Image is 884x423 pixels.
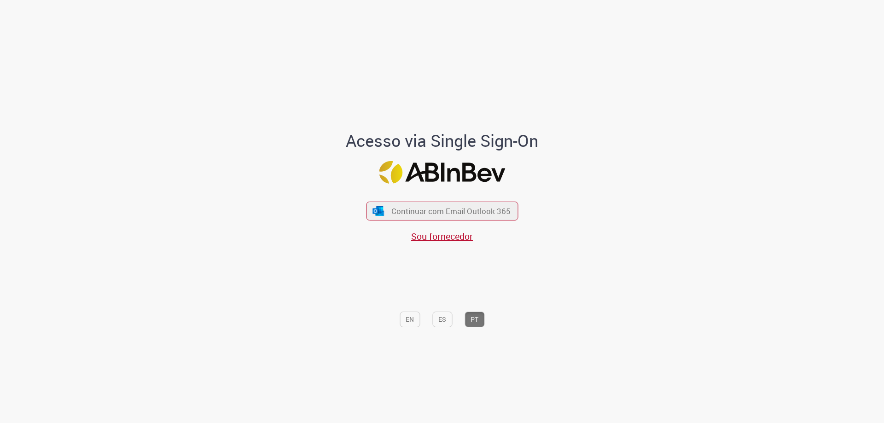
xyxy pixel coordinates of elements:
img: Logo ABInBev [379,161,505,184]
h1: Acesso via Single Sign-On [314,132,570,150]
button: ícone Azure/Microsoft 360 Continuar com Email Outlook 365 [366,202,518,220]
img: ícone Azure/Microsoft 360 [372,206,385,216]
a: Sou fornecedor [411,230,473,243]
button: PT [465,312,484,327]
button: ES [432,312,452,327]
button: EN [400,312,420,327]
span: Continuar com Email Outlook 365 [391,206,511,216]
